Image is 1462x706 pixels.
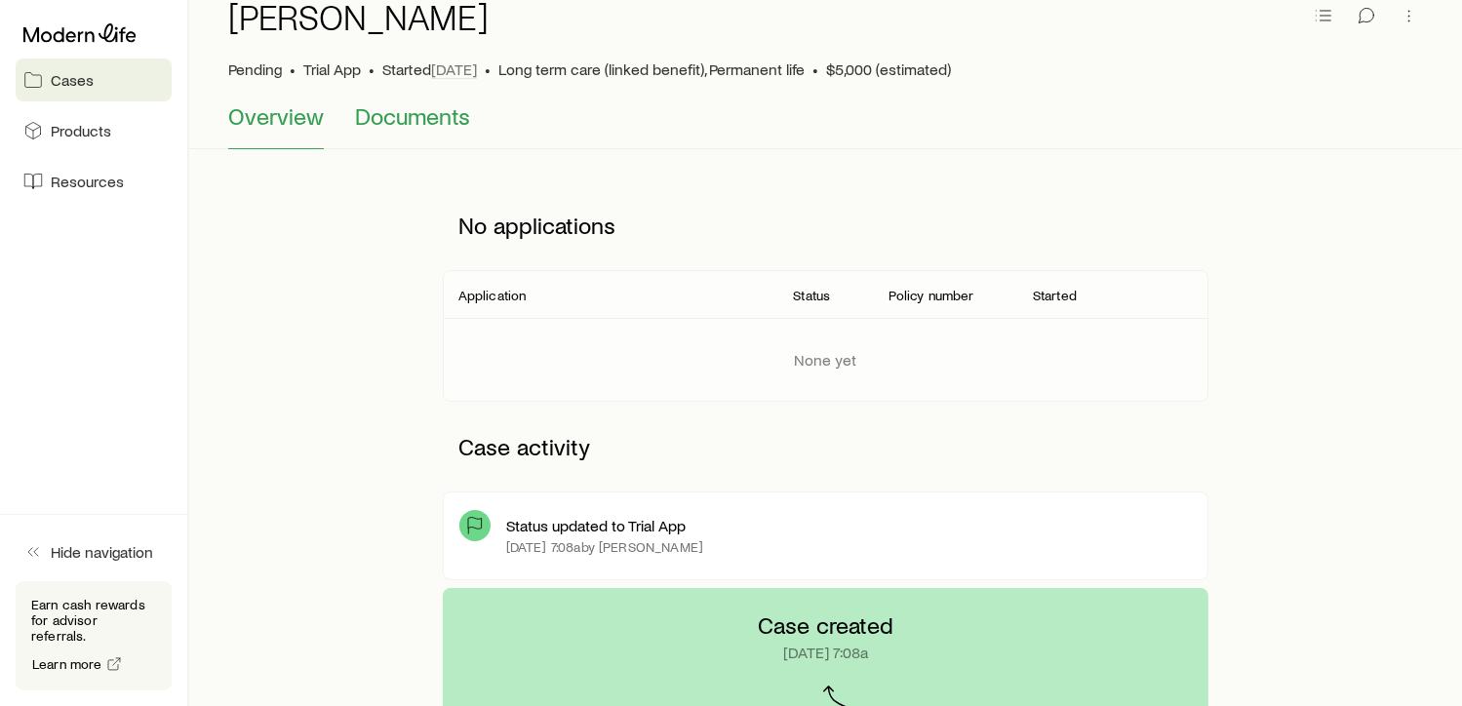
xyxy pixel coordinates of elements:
a: Cases [16,59,172,101]
span: Hide navigation [51,542,153,562]
p: [DATE] 7:08a [783,643,868,662]
p: Application [458,288,527,303]
span: Cases [51,70,94,90]
span: Resources [51,172,124,191]
span: • [485,59,491,79]
p: [DATE] 7:08a by [PERSON_NAME] [506,539,703,555]
p: No applications [443,196,1209,255]
span: • [369,59,375,79]
span: Long term care (linked benefit), Permanent life [498,59,805,79]
button: Hide navigation [16,530,172,573]
p: Case activity [443,417,1209,476]
div: Earn cash rewards for advisor referrals.Learn more [16,581,172,690]
p: Case created [758,611,893,639]
p: Pending [228,59,282,79]
a: Resources [16,160,172,203]
p: Started [1033,288,1077,303]
div: Case details tabs [228,102,1423,149]
a: Products [16,109,172,152]
span: Learn more [32,657,102,671]
p: Started [382,59,477,79]
span: Overview [228,102,324,130]
span: Products [51,121,111,140]
p: Earn cash rewards for advisor referrals. [31,597,156,644]
span: Trial App [303,59,361,79]
span: $5,000 (estimated) [826,59,951,79]
p: Policy number [889,288,974,303]
span: • [290,59,296,79]
p: None yet [795,350,857,370]
span: [DATE] [431,59,477,79]
span: Documents [355,102,470,130]
p: Status [793,288,830,303]
span: • [812,59,818,79]
p: Status updated to Trial App [506,516,686,535]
